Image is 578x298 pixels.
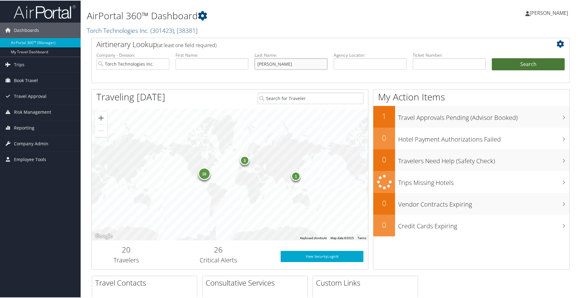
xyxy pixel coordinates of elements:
[413,51,486,58] label: Ticket Number:
[373,149,569,170] a: 0Travelers Need Help (Safety Check)
[93,232,114,240] a: Open this area in Google Maps (opens a new window)
[14,135,48,151] span: Company Admin
[174,26,198,34] span: , [ 38381 ]
[198,167,210,179] div: 16
[14,4,76,19] img: airportal-logo.png
[96,90,165,103] h1: Traveling [DATE]
[373,219,395,230] h2: 0
[373,192,569,214] a: 0Vendor Contracts Expiring
[14,22,39,37] span: Dashboards
[398,196,569,208] h3: Vendor Contracts Expiring
[95,277,197,287] h2: Travel Contacts
[176,51,248,58] label: First Name:
[95,124,107,136] button: Zoom out
[14,104,51,119] span: Risk Management
[398,110,569,121] h3: Travel Approvals Pending (Advisor Booked)
[14,120,34,135] span: Reporting
[373,170,569,192] a: Trips Missing Hotels
[334,51,407,58] label: Agency Locator:
[525,3,574,22] a: [PERSON_NAME]
[96,38,525,49] h2: Airtinerary Lookup
[14,151,46,167] span: Employee Tools
[331,236,354,239] span: Map data ©2025
[373,110,395,121] h2: 1
[14,72,38,88] span: Book Travel
[373,105,569,127] a: 1Travel Approvals Pending (Advisor Booked)
[96,255,156,264] h3: Travelers
[373,197,395,208] h2: 0
[87,26,198,34] a: Torch Technologies Inc.
[492,58,565,70] button: Search
[300,235,327,240] button: Keyboard shortcuts
[281,250,363,261] a: View SecurityLogic®
[373,154,395,164] h2: 0
[240,155,249,164] div: 3
[530,9,568,16] span: [PERSON_NAME]
[398,131,569,143] h3: Hotel Payment Authorizations Failed
[166,244,271,254] h2: 26
[87,9,412,22] h1: AirPortal 360™ Dashboard
[93,232,114,240] img: Google
[96,51,169,58] label: Company - Division:
[95,111,107,124] button: Zoom in
[398,218,569,230] h3: Credit Cards Expiring
[14,88,47,103] span: Travel Approval
[206,277,307,287] h2: Consultative Services
[398,175,569,186] h3: Trips Missing Hotels
[150,26,174,34] span: ( 301423 )
[373,127,569,149] a: 0Hotel Payment Authorizations Failed
[255,51,327,58] label: Last Name:
[373,214,569,236] a: 0Credit Cards Expiring
[398,153,569,165] h3: Travelers Need Help (Safety Check)
[316,277,418,287] h2: Custom Links
[166,255,271,264] h3: Critical Alerts
[358,236,366,239] a: Terms (opens in new tab)
[291,171,300,180] div: 1
[96,244,156,254] h2: 20
[373,90,569,103] h1: My Action Items
[14,56,24,72] span: Trips
[258,92,363,103] input: Search for Traveler
[157,41,216,48] span: (at least one field required)
[373,132,395,142] h2: 0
